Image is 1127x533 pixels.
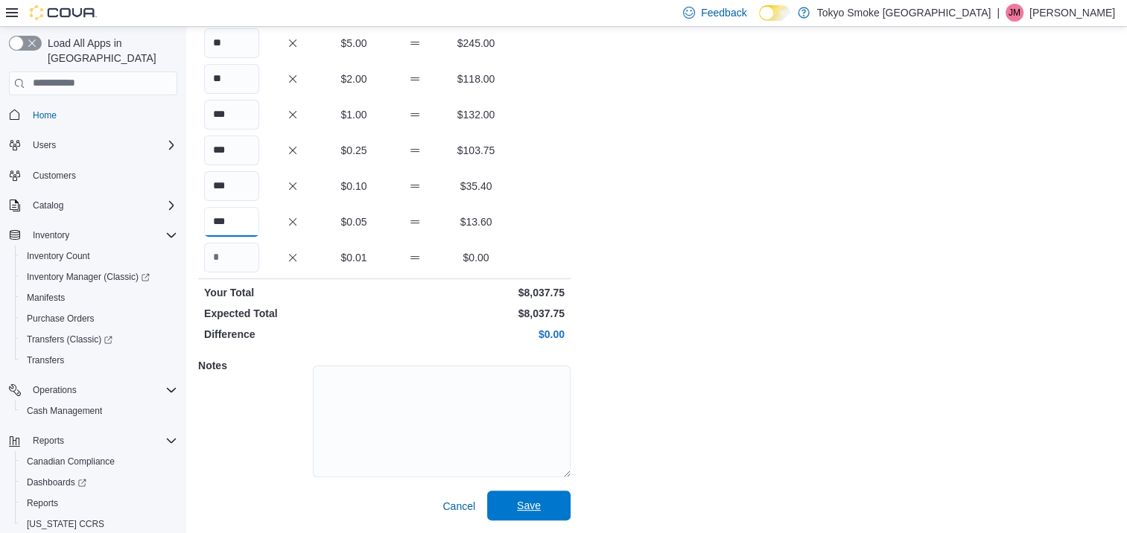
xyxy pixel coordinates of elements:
span: Dashboards [27,476,86,488]
span: Cash Management [27,405,102,417]
span: Catalog [27,197,177,214]
a: Dashboards [15,472,183,493]
img: Cova [30,5,97,20]
span: Purchase Orders [27,313,95,325]
p: $2.00 [326,71,381,86]
span: Inventory [27,226,177,244]
p: $0.25 [326,143,381,158]
span: Catalog [33,200,63,211]
p: [PERSON_NAME] [1029,4,1115,22]
input: Quantity [204,207,259,237]
button: Catalog [27,197,69,214]
p: $8,037.75 [387,285,565,300]
input: Dark Mode [759,5,790,21]
a: Transfers (Classic) [21,331,118,348]
p: $0.00 [387,327,565,342]
p: $35.40 [448,179,504,194]
span: Customers [27,166,177,185]
button: Transfers [15,350,183,371]
p: $0.00 [448,250,504,265]
p: | [997,4,1000,22]
span: Manifests [21,289,177,307]
input: Quantity [204,100,259,130]
p: $0.01 [326,250,381,265]
span: Canadian Compliance [27,456,115,467]
span: Transfers (Classic) [21,331,177,348]
p: Expected Total [204,306,381,321]
button: Operations [3,380,183,400]
div: Jordan McKay [1006,4,1023,22]
p: $1.00 [326,107,381,122]
input: Quantity [204,243,259,272]
span: Operations [27,381,177,399]
input: Quantity [204,135,259,165]
button: Reports [27,432,70,450]
button: Operations [27,381,83,399]
a: Transfers [21,351,70,369]
span: Home [33,109,57,121]
a: Inventory Manager (Classic) [15,266,183,287]
button: Reports [15,493,183,514]
button: Purchase Orders [15,308,183,329]
a: [US_STATE] CCRS [21,515,110,533]
a: Manifests [21,289,71,307]
button: Catalog [3,195,183,216]
a: Home [27,106,63,124]
span: JM [1009,4,1020,22]
span: Reports [27,497,58,509]
span: Feedback [701,5,746,20]
span: Manifests [27,292,65,304]
p: $118.00 [448,71,504,86]
p: $245.00 [448,36,504,51]
span: Purchase Orders [21,310,177,328]
span: Transfers [21,351,177,369]
span: Inventory Count [27,250,90,262]
a: Dashboards [21,473,92,491]
span: Dashboards [21,473,177,491]
span: Reports [33,435,64,447]
span: Operations [33,384,77,396]
button: Manifests [15,287,183,308]
input: Quantity [204,64,259,94]
p: $0.05 [326,214,381,229]
button: Cash Management [15,400,183,421]
a: Purchase Orders [21,310,101,328]
a: Inventory Manager (Classic) [21,268,156,286]
p: $103.75 [448,143,504,158]
span: Users [27,136,177,154]
p: $0.10 [326,179,381,194]
button: Reports [3,430,183,451]
span: Inventory Count [21,247,177,265]
input: Quantity [204,28,259,58]
button: Canadian Compliance [15,451,183,472]
a: Transfers (Classic) [15,329,183,350]
p: Difference [204,327,381,342]
p: $13.60 [448,214,504,229]
span: Save [517,498,541,513]
span: Cash Management [21,402,177,420]
p: $5.00 [326,36,381,51]
p: Tokyo Smoke [GEOGRAPHIC_DATA] [817,4,991,22]
span: Washington CCRS [21,515,177,533]
a: Customers [27,167,82,185]
p: Your Total [204,285,381,300]
h5: Notes [198,351,310,380]
span: [US_STATE] CCRS [27,518,104,530]
span: Home [27,106,177,124]
span: Customers [33,170,76,182]
span: Cancel [442,499,475,514]
span: Inventory [33,229,69,241]
button: Inventory [3,225,183,246]
a: Inventory Count [21,247,96,265]
span: Canadian Compliance [21,453,177,470]
span: Reports [21,494,177,512]
span: Inventory Manager (Classic) [21,268,177,286]
p: $132.00 [448,107,504,122]
button: Home [3,104,183,126]
button: Users [27,136,62,154]
button: Inventory [27,226,75,244]
span: Users [33,139,56,151]
p: $8,037.75 [387,306,565,321]
a: Canadian Compliance [21,453,121,470]
button: Inventory Count [15,246,183,266]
